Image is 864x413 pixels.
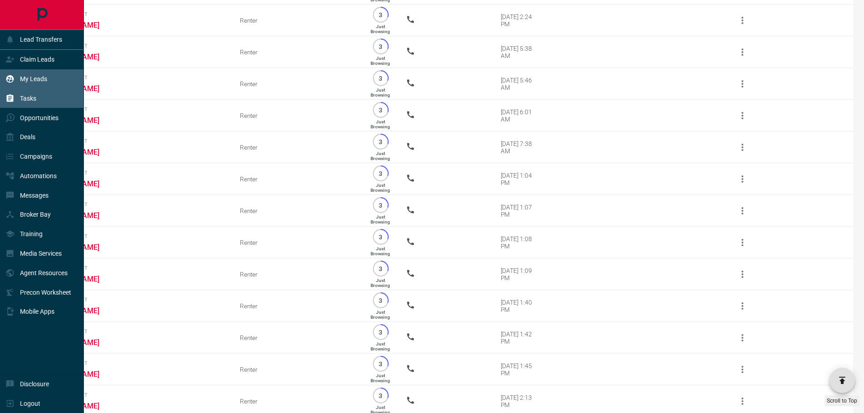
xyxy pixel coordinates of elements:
[371,56,390,66] p: Just Browsing
[371,151,390,161] p: Just Browsing
[44,11,226,17] span: Viewing Request
[44,392,226,398] span: Viewing Request
[371,214,390,224] p: Just Browsing
[240,302,355,310] div: Renter
[240,112,355,119] div: Renter
[377,392,384,399] p: 3
[501,13,539,28] div: [DATE] 2:24 PM
[240,17,355,24] div: Renter
[240,207,355,214] div: Renter
[377,107,384,113] p: 3
[240,239,355,246] div: Renter
[44,202,226,208] span: Viewing Request
[44,75,226,81] span: Viewing Request
[501,204,539,218] div: [DATE] 1:07 PM
[827,398,857,404] span: Scroll to Top
[377,11,384,18] p: 3
[377,170,384,177] p: 3
[501,172,539,186] div: [DATE] 1:04 PM
[377,329,384,335] p: 3
[44,43,226,49] span: Viewing Request
[377,233,384,240] p: 3
[377,360,384,367] p: 3
[371,24,390,34] p: Just Browsing
[377,43,384,50] p: 3
[240,49,355,56] div: Renter
[44,329,226,335] span: Viewing Request
[371,310,390,320] p: Just Browsing
[501,267,539,282] div: [DATE] 1:09 PM
[371,341,390,351] p: Just Browsing
[44,170,226,176] span: Viewing Request
[371,246,390,256] p: Just Browsing
[240,144,355,151] div: Renter
[501,235,539,250] div: [DATE] 1:08 PM
[501,140,539,155] div: [DATE] 7:38 AM
[240,334,355,341] div: Renter
[44,265,226,271] span: Viewing Request
[501,108,539,123] div: [DATE] 6:01 AM
[240,398,355,405] div: Renter
[240,271,355,278] div: Renter
[371,183,390,193] p: Just Browsing
[371,278,390,288] p: Just Browsing
[501,362,539,377] div: [DATE] 1:45 PM
[371,87,390,97] p: Just Browsing
[44,297,226,303] span: Viewing Request
[377,297,384,304] p: 3
[377,75,384,82] p: 3
[377,265,384,272] p: 3
[501,45,539,59] div: [DATE] 5:38 AM
[240,80,355,87] div: Renter
[44,233,226,239] span: Viewing Request
[371,373,390,383] p: Just Browsing
[240,366,355,373] div: Renter
[44,107,226,112] span: Viewing Request
[377,202,384,209] p: 3
[501,77,539,91] div: [DATE] 5:46 AM
[44,138,226,144] span: Viewing Request
[501,330,539,345] div: [DATE] 1:42 PM
[377,138,384,145] p: 3
[501,394,539,408] div: [DATE] 2:13 PM
[44,360,226,366] span: Viewing Request
[371,119,390,129] p: Just Browsing
[501,299,539,313] div: [DATE] 1:40 PM
[240,175,355,183] div: Renter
